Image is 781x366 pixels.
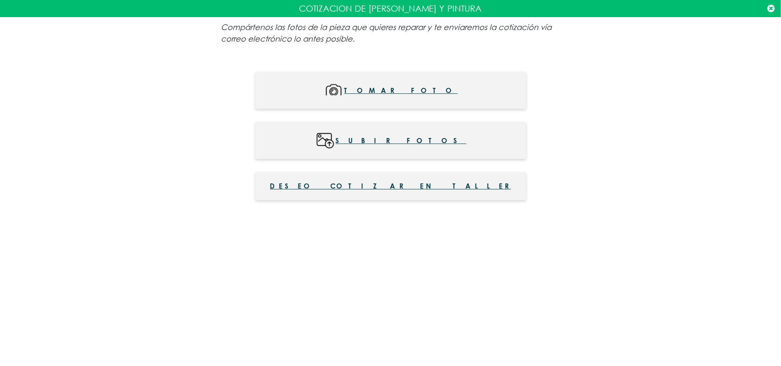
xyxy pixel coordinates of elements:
[255,122,526,159] button: Subir fotos
[336,131,467,150] span: Subir fotos
[315,131,336,150] img: wWc3mI9nliSrAAAAABJRU5ErkJggg==
[270,181,511,191] span: Deseo cotizar en taller
[6,2,775,15] p: COTIZACION DE [PERSON_NAME] Y PINTURA
[221,21,560,45] p: Compártenos las fotos de la pieza que quieres reparar y te enviaremos la cotización vía correo el...
[255,72,526,109] button: Tomar foto
[344,81,458,100] span: Tomar foto
[255,172,526,200] button: Deseo cotizar en taller
[323,81,344,100] img: mMoqUg+Y6aUS6LnDlxD7Bo0MZxWs6HFM5cnHM4Qtg4Rn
